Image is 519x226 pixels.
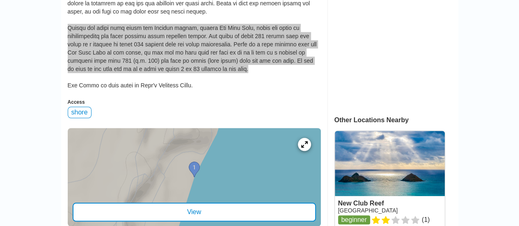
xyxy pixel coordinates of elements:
[73,203,316,221] div: View
[68,99,321,105] div: Access
[334,116,458,124] div: Other Locations Nearby
[68,107,91,118] div: shore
